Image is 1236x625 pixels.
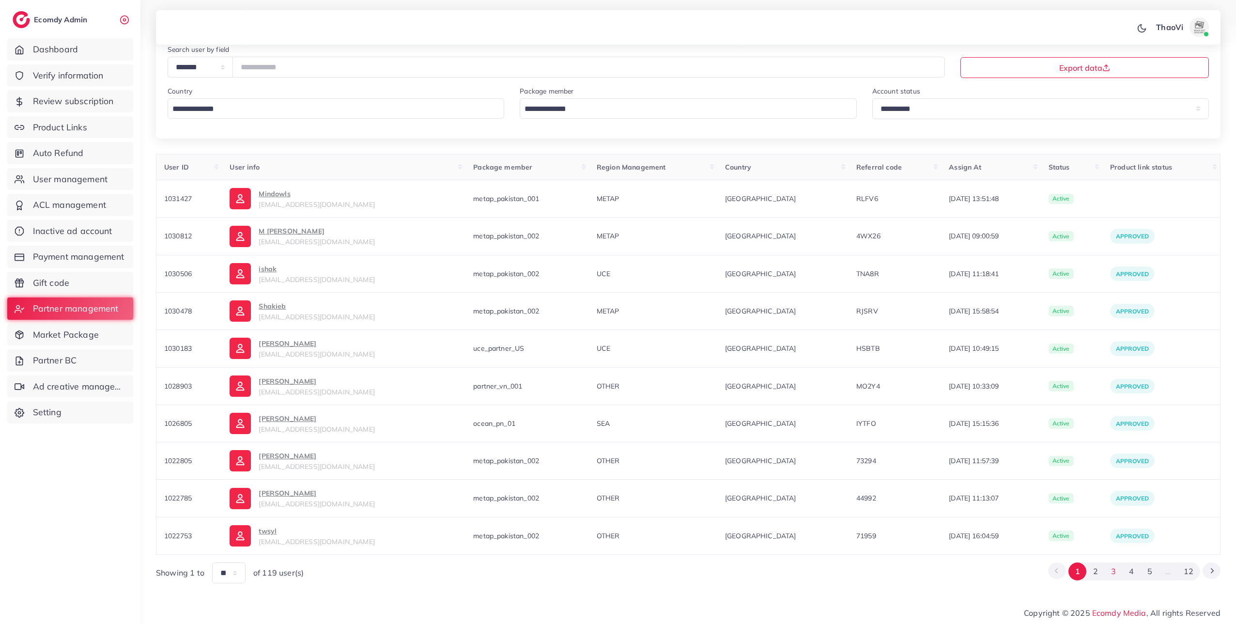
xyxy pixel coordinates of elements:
[13,11,90,28] a: logoEcomdy Admin
[856,344,880,353] span: HSBTB
[164,269,192,278] span: 1030506
[725,231,841,241] span: [GEOGRAPHIC_DATA]
[597,269,610,278] span: UCE
[473,232,539,240] span: metap_pakistan_002
[725,269,841,279] span: [GEOGRAPHIC_DATA]
[230,263,458,284] a: ishak[EMAIL_ADDRESS][DOMAIN_NAME]
[597,382,620,391] span: OTHER
[597,163,666,172] span: Region Management
[1116,532,1149,540] span: Approved
[473,419,515,428] span: ocean_pn_01
[230,225,458,247] a: M [PERSON_NAME][EMAIL_ADDRESS][DOMAIN_NAME]
[230,450,458,471] a: [PERSON_NAME][EMAIL_ADDRESS][DOMAIN_NAME]
[33,250,124,263] span: Payment management
[259,388,374,396] span: [EMAIL_ADDRESS][DOMAIN_NAME]
[1116,270,1149,278] span: Approved
[1116,345,1149,352] span: Approved
[1146,607,1221,619] span: , All rights Reserved
[856,531,876,540] span: 71959
[164,531,192,540] span: 1022753
[164,307,192,315] span: 1030478
[949,381,1033,391] span: [DATE] 10:33:09
[949,344,1033,353] span: [DATE] 10:49:15
[168,98,504,119] div: Search for option
[259,350,374,359] span: [EMAIL_ADDRESS][DOMAIN_NAME]
[164,232,192,240] span: 1030812
[1110,163,1172,172] span: Product link status
[259,425,374,434] span: [EMAIL_ADDRESS][DOMAIN_NAME]
[7,116,133,139] a: Product Links
[7,297,133,320] a: Partner management
[259,525,374,537] p: twsyl
[473,163,532,172] span: Package member
[725,344,841,353] span: [GEOGRAPHIC_DATA]
[33,380,126,393] span: Ad creative management
[597,456,620,465] span: OTHER
[725,194,841,203] span: [GEOGRAPHIC_DATA]
[1086,562,1104,580] button: Go to page 2
[259,413,374,424] p: [PERSON_NAME]
[949,231,1033,241] span: [DATE] 09:00:59
[230,226,251,247] img: ic-user-info.36bf1079.svg
[1049,194,1074,204] span: active
[230,163,259,172] span: User info
[259,200,374,209] span: [EMAIL_ADDRESS][DOMAIN_NAME]
[7,401,133,423] a: Setting
[7,220,133,242] a: Inactive ad account
[33,225,112,237] span: Inactive ad account
[230,188,458,209] a: Mindowls[EMAIL_ADDRESS][DOMAIN_NAME]
[164,194,192,203] span: 1031427
[949,531,1033,541] span: [DATE] 16:04:59
[259,375,374,387] p: [PERSON_NAME]
[168,86,192,96] label: Country
[259,500,374,508] span: [EMAIL_ADDRESS][DOMAIN_NAME]
[259,312,374,321] span: [EMAIL_ADDRESS][DOMAIN_NAME]
[253,567,304,578] span: of 119 user(s)
[1141,562,1159,580] button: Go to page 5
[1049,531,1074,541] span: active
[230,450,251,471] img: ic-user-info.36bf1079.svg
[725,456,841,466] span: [GEOGRAPHIC_DATA]
[230,525,458,547] a: twsyl[EMAIL_ADDRESS][DOMAIN_NAME]
[1190,17,1209,37] img: avatar
[7,324,133,346] a: Market Package
[520,86,573,96] label: Package member
[13,11,30,28] img: logo
[597,344,610,353] span: UCE
[473,382,522,391] span: partner_vn_001
[1092,608,1146,618] a: Ecomdy Media
[259,263,374,275] p: ishak
[33,173,108,186] span: User management
[1116,233,1149,240] span: Approved
[7,349,133,372] a: Partner BC
[33,328,99,341] span: Market Package
[33,406,62,419] span: Setting
[949,194,1033,203] span: [DATE] 13:51:48
[1049,381,1074,391] span: active
[597,531,620,540] span: OTHER
[856,269,879,278] span: TNA8R
[230,413,458,434] a: [PERSON_NAME][EMAIL_ADDRESS][DOMAIN_NAME]
[164,419,192,428] span: 1026805
[7,272,133,294] a: Gift code
[7,246,133,268] a: Payment management
[33,69,104,82] span: Verify information
[33,43,78,56] span: Dashboard
[7,90,133,112] a: Review subscription
[856,456,876,465] span: 73294
[1116,308,1149,315] span: Approved
[1177,562,1200,580] button: Go to page 12
[33,147,84,159] span: Auto Refund
[259,338,374,349] p: [PERSON_NAME]
[230,300,251,322] img: ic-user-info.36bf1079.svg
[1049,456,1074,467] span: active
[597,494,620,502] span: OTHER
[164,494,192,502] span: 1022785
[520,98,856,119] div: Search for option
[33,277,69,289] span: Gift code
[33,354,77,367] span: Partner BC
[1049,493,1074,504] span: active
[1203,562,1221,579] button: Go to next page
[473,269,539,278] span: metap_pakistan_002
[168,45,229,54] label: Search user by field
